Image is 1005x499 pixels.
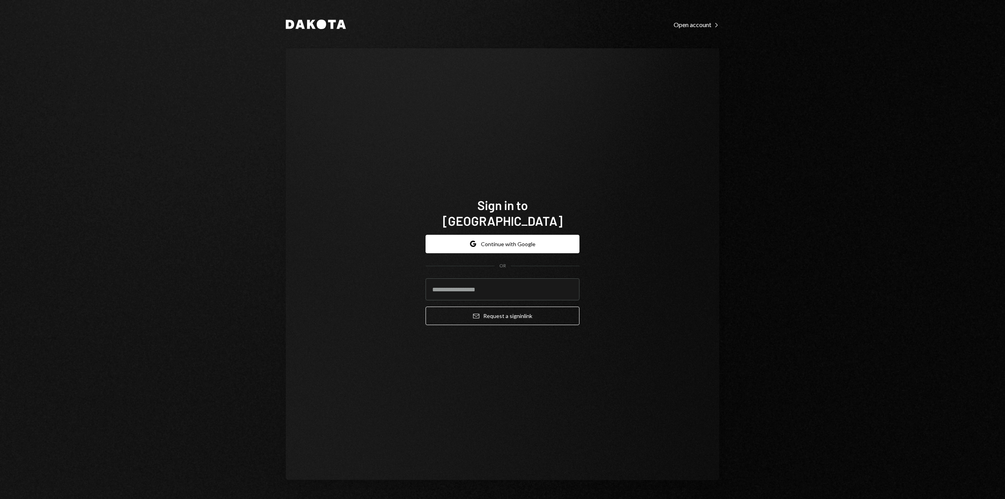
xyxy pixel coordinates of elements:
[426,235,579,253] button: Continue with Google
[674,21,719,29] div: Open account
[499,263,506,269] div: OR
[426,307,579,325] button: Request a signinlink
[564,285,573,294] keeper-lock: Open Keeper Popup
[674,20,719,29] a: Open account
[426,197,579,228] h1: Sign in to [GEOGRAPHIC_DATA]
